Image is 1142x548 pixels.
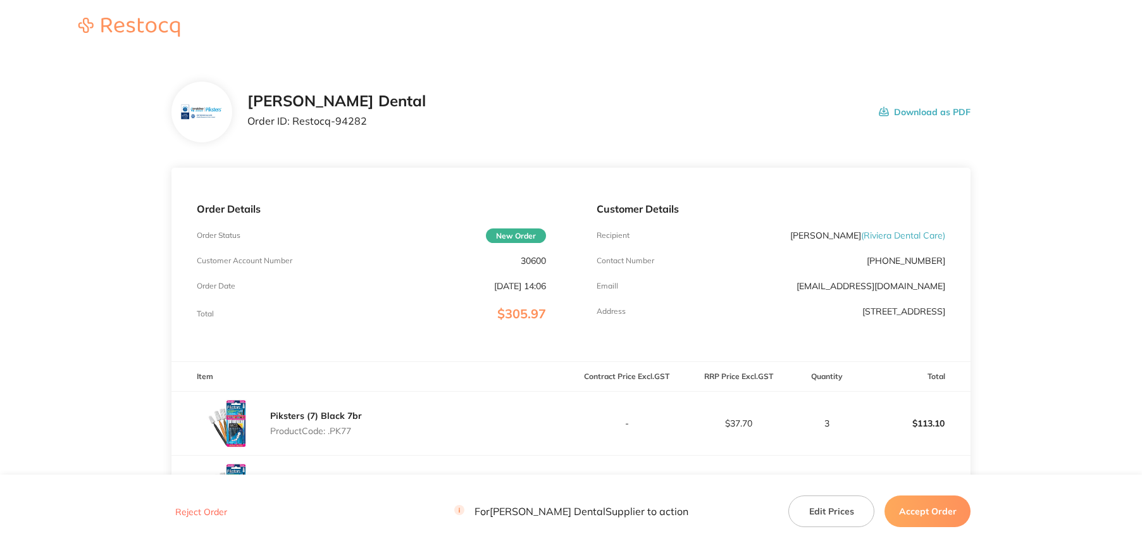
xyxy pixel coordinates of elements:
p: - [572,418,683,428]
p: Order Details [197,203,546,215]
th: Contract Price Excl. GST [571,362,683,392]
p: Customer Account Number [197,256,292,265]
img: bnV5aml6aA [181,92,222,133]
span: New Order [486,228,546,243]
img: Restocq logo [66,18,192,37]
a: Piksters (7) Black 7br [270,410,362,421]
p: [PERSON_NAME] [790,230,945,240]
a: [EMAIL_ADDRESS][DOMAIN_NAME] [797,280,945,292]
p: Product Code: .PK77 [270,426,362,436]
img: OXV6czNxZA [197,392,260,455]
p: Contact Number [597,256,654,265]
p: Total [197,309,214,318]
p: $14.25 [859,472,970,502]
span: $305.97 [497,306,546,321]
p: [PHONE_NUMBER] [867,256,945,266]
th: Item [171,362,571,392]
button: Accept Order [884,495,971,527]
p: Recipient [597,231,630,240]
p: Order Date [197,282,235,290]
p: 3 [795,418,858,428]
h2: [PERSON_NAME] Dental [247,92,426,110]
button: Reject Order [171,506,231,518]
a: Restocq logo [66,18,192,39]
p: [STREET_ADDRESS] [862,306,945,316]
th: Total [859,362,971,392]
a: Piksters (8) Orange 7br [270,474,370,485]
th: Quantity [795,362,859,392]
p: [DATE] 14:06 [494,281,546,291]
button: Download as PDF [879,92,971,132]
p: Order Status [197,231,240,240]
p: 30600 [521,256,546,266]
p: Customer Details [597,203,946,215]
p: $37.70 [683,418,794,428]
p: Emaill [597,282,618,290]
p: For [PERSON_NAME] Dental Supplier to action [454,506,688,518]
p: Order ID: Restocq- 94282 [247,115,426,127]
p: $113.10 [859,408,970,439]
p: Address [597,307,626,316]
th: RRP Price Excl. GST [683,362,795,392]
span: ( Riviera Dental Care ) [861,230,945,241]
button: Edit Prices [788,495,874,527]
img: aGxzbHhveQ [197,456,260,519]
